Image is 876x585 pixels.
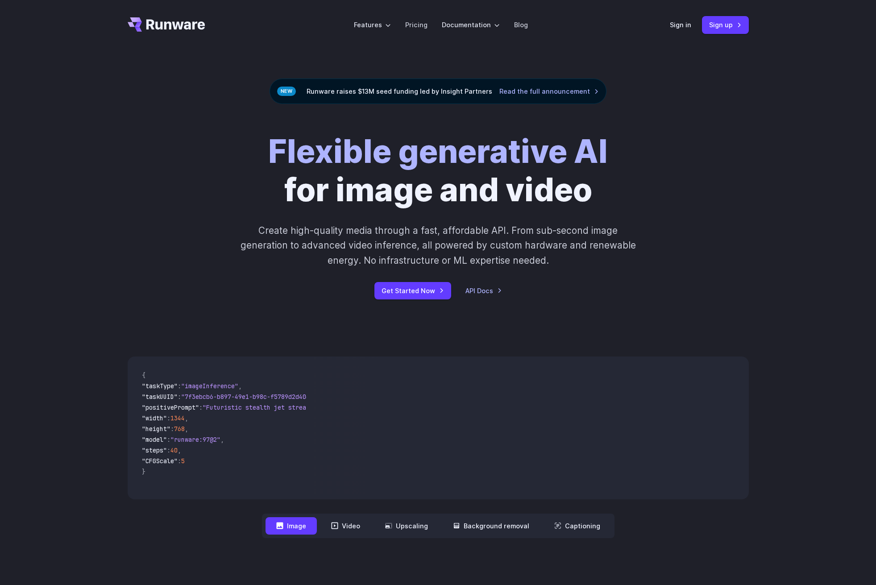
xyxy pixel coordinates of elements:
[142,382,178,390] span: "taskType"
[514,20,528,30] a: Blog
[239,223,637,268] p: Create high-quality media through a fast, affordable API. From sub-second image generation to adv...
[128,17,205,32] a: Go to /
[544,517,611,535] button: Captioning
[170,446,178,454] span: 40
[181,382,238,390] span: "imageInference"
[181,393,317,401] span: "7f3ebcb6-b897-49e1-b98c-f5789d2d40d7"
[185,414,188,422] span: ,
[220,436,224,444] span: ,
[170,425,174,433] span: :
[442,20,500,30] label: Documentation
[178,446,181,454] span: ,
[142,468,145,476] span: }
[181,457,185,465] span: 5
[270,79,606,104] div: Runware raises $13M seed funding led by Insight Partners
[170,436,220,444] span: "runware:97@2"
[142,425,170,433] span: "height"
[203,403,527,411] span: "Futuristic stealth jet streaking through a neon-lit cityscape with glowing purple exhaust"
[142,436,167,444] span: "model"
[374,282,451,299] a: Get Started Now
[178,457,181,465] span: :
[354,20,391,30] label: Features
[238,382,242,390] span: ,
[268,133,608,209] h1: for image and video
[374,517,439,535] button: Upscaling
[442,517,540,535] button: Background removal
[167,414,170,422] span: :
[142,393,178,401] span: "taskUUID"
[167,436,170,444] span: :
[499,86,599,96] a: Read the full announcement
[170,414,185,422] span: 1344
[670,20,691,30] a: Sign in
[185,425,188,433] span: ,
[266,517,317,535] button: Image
[142,457,178,465] span: "CFGScale"
[199,403,203,411] span: :
[142,414,167,422] span: "width"
[268,132,608,170] strong: Flexible generative AI
[174,425,185,433] span: 768
[142,371,145,379] span: {
[142,446,167,454] span: "steps"
[702,16,749,33] a: Sign up
[142,403,199,411] span: "positivePrompt"
[465,286,502,296] a: API Docs
[178,382,181,390] span: :
[405,20,428,30] a: Pricing
[167,446,170,454] span: :
[178,393,181,401] span: :
[320,517,371,535] button: Video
